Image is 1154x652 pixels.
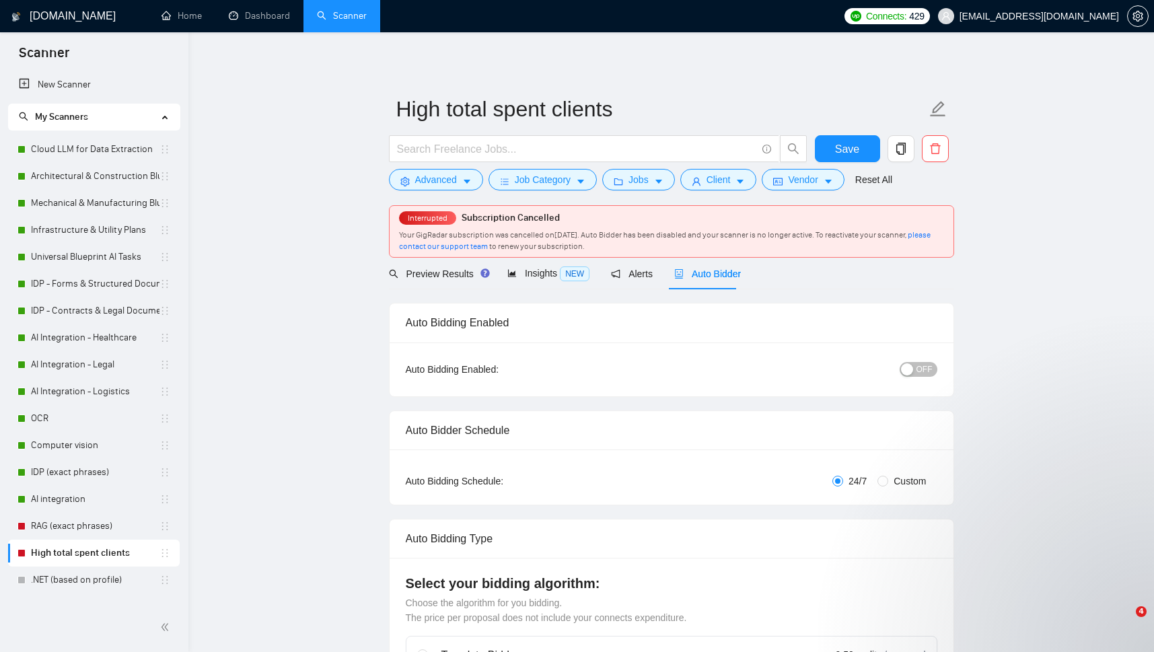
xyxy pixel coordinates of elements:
button: idcardVendorcaret-down [762,169,844,190]
img: logo [11,6,21,28]
li: Mechanical & Manufacturing Blueprints [8,190,180,217]
span: Preview Results [389,268,486,279]
button: copy [888,135,914,162]
li: IDP - Contracts & Legal Documents [8,297,180,324]
span: Subscription Cancelled [462,212,560,223]
a: AI Integration - Logistics [31,378,159,405]
span: idcard [773,176,783,186]
span: setting [1128,11,1148,22]
a: searchScanner [317,10,367,22]
a: Infrastructure & Utility Plans [31,217,159,244]
span: folder [614,176,623,186]
span: holder [159,575,170,585]
span: Client [707,172,731,187]
span: area-chart [507,268,517,278]
a: RAG (exact phrases) [31,513,159,540]
span: user [692,176,701,186]
a: High total spent clients [31,540,159,567]
span: user [941,11,951,21]
span: copy [888,143,914,155]
span: Advanced [415,172,457,187]
li: AI Integration - Logistics [8,378,180,405]
li: AI Integration - Healthcare [8,324,180,351]
a: homeHome [161,10,202,22]
a: IDP - Forms & Structured Documents [31,270,159,297]
a: AI Integration - Healthcare [31,324,159,351]
span: Jobs [628,172,649,187]
span: holder [159,225,170,236]
a: Universal Blueprint AI Tasks [31,244,159,270]
span: Connects: [866,9,906,24]
a: AI Integration - Legal [31,351,159,378]
span: 4 [1136,606,1147,617]
span: setting [400,176,410,186]
a: AI integration [31,486,159,513]
span: caret-down [654,176,663,186]
div: Auto Bidding Enabled [406,303,937,342]
img: upwork-logo.png [851,11,861,22]
span: Save [835,141,859,157]
span: Interrupted [404,213,452,223]
div: Auto Bidding Enabled: [406,362,583,377]
span: 429 [909,9,924,24]
a: Computer vision [31,432,159,459]
span: holder [159,494,170,505]
span: My Scanners [19,111,88,122]
span: holder [159,359,170,370]
span: caret-down [462,176,472,186]
span: holder [159,198,170,209]
li: High total spent clients [8,540,180,567]
a: IDP - Contracts & Legal Documents [31,297,159,324]
li: New Scanner [8,71,180,98]
span: edit [929,100,947,118]
span: delete [923,143,948,155]
li: AI integration [8,486,180,513]
button: userClientcaret-down [680,169,757,190]
span: holder [159,440,170,451]
iframe: Intercom live chat [1108,606,1141,639]
span: holder [159,279,170,289]
span: OFF [916,362,933,377]
li: RAG (exact phrases) [8,513,180,540]
span: Job Category [515,172,571,187]
button: folderJobscaret-down [602,169,675,190]
input: Scanner name... [396,92,927,126]
span: robot [674,269,684,279]
h4: Select your bidding algorithm: [406,574,937,593]
a: setting [1127,11,1149,22]
button: settingAdvancedcaret-down [389,169,483,190]
li: Infrastructure & Utility Plans [8,217,180,244]
span: search [781,143,806,155]
span: Your GigRadar subscription was cancelled on [DATE] . Auto Bidder has been disabled and your scann... [399,230,931,251]
a: IDP (exact phrases) [31,459,159,486]
a: Mechanical & Manufacturing Blueprints [31,190,159,217]
button: setting [1127,5,1149,27]
span: Auto Bidder [674,268,741,279]
span: caret-down [824,176,833,186]
li: OCR [8,405,180,432]
span: double-left [160,620,174,634]
span: Alerts [611,268,653,279]
li: .NET (based on profile) [8,567,180,593]
a: .NET (based on profile) [31,567,159,593]
button: Save [815,135,880,162]
a: Reset All [855,172,892,187]
a: New Scanner [19,71,169,98]
li: Universal Blueprint AI Tasks [8,244,180,270]
input: Search Freelance Jobs... [397,141,756,157]
span: Choose the algorithm for you bidding. The price per proposal does not include your connects expen... [406,597,687,623]
button: search [780,135,807,162]
li: IDP - Forms & Structured Documents [8,270,180,297]
a: dashboardDashboard [229,10,290,22]
li: AI Integration - Legal [8,351,180,378]
span: holder [159,548,170,558]
span: holder [159,386,170,397]
button: delete [922,135,949,162]
span: Scanner [8,43,80,71]
span: caret-down [735,176,745,186]
div: Auto Bidder Schedule [406,411,937,449]
span: holder [159,332,170,343]
span: caret-down [576,176,585,186]
li: Computer vision [8,432,180,459]
span: search [389,269,398,279]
